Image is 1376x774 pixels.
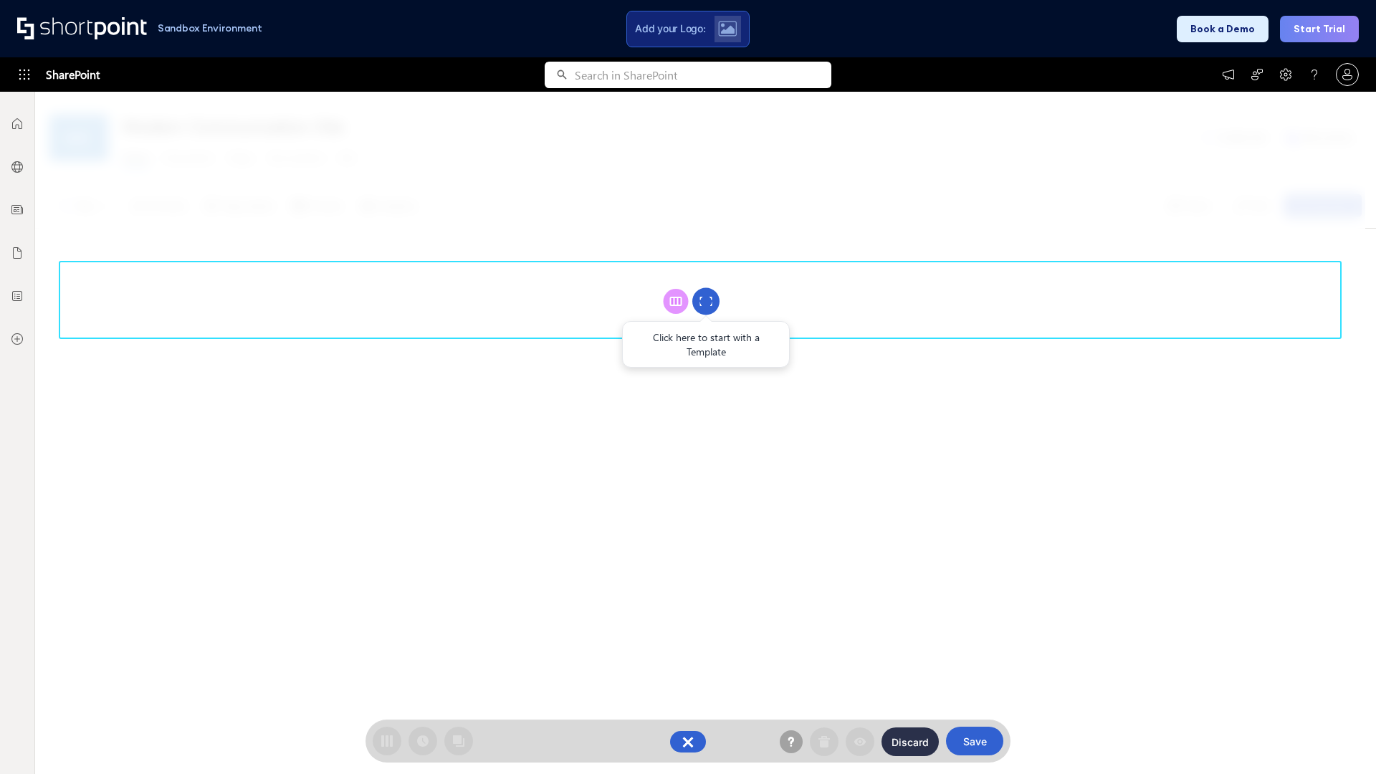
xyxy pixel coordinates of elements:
[718,21,737,37] img: Upload logo
[1280,16,1359,42] button: Start Trial
[1177,16,1268,42] button: Book a Demo
[46,57,100,92] span: SharePoint
[158,24,262,32] h1: Sandbox Environment
[575,62,831,88] input: Search in SharePoint
[1118,608,1376,774] iframe: Chat Widget
[635,22,705,35] span: Add your Logo:
[881,727,939,756] button: Discard
[946,727,1003,755] button: Save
